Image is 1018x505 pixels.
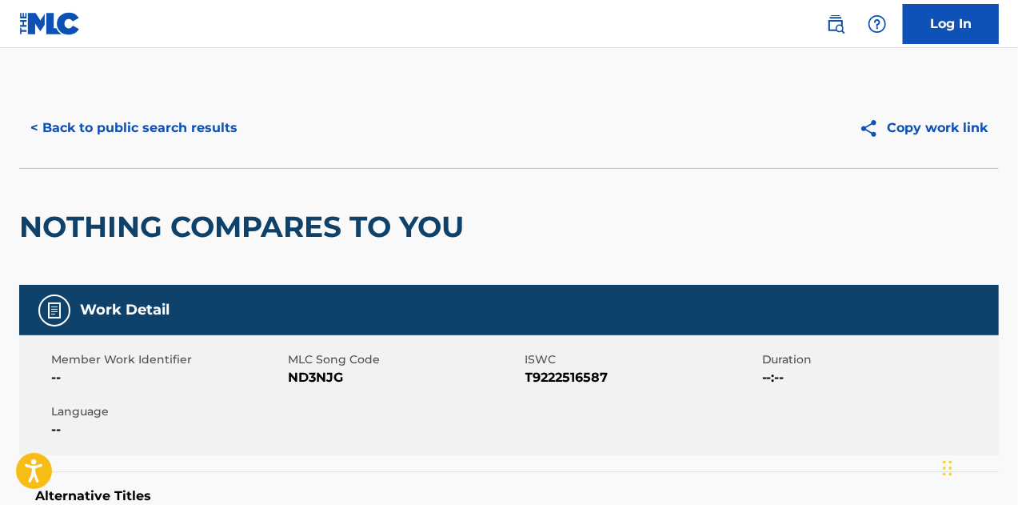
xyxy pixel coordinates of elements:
[19,108,249,148] button: < Back to public search results
[868,14,887,34] img: help
[19,12,81,35] img: MLC Logo
[51,403,284,420] span: Language
[35,488,983,504] h5: Alternative Titles
[861,8,893,40] div: Help
[19,209,472,245] h2: NOTHING COMPARES TO YOU
[903,4,999,44] a: Log In
[820,8,852,40] a: Public Search
[525,368,758,387] span: T9222516587
[525,351,758,368] span: ISWC
[762,368,995,387] span: --:--
[762,351,995,368] span: Duration
[80,301,170,319] h5: Work Detail
[288,368,521,387] span: ND3NJG
[943,444,952,492] div: Drag
[859,118,887,138] img: Copy work link
[288,351,521,368] span: MLC Song Code
[848,108,999,148] button: Copy work link
[826,14,845,34] img: search
[45,301,64,320] img: Work Detail
[938,428,1018,505] iframe: Chat Widget
[51,351,284,368] span: Member Work Identifier
[51,420,284,439] span: --
[51,368,284,387] span: --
